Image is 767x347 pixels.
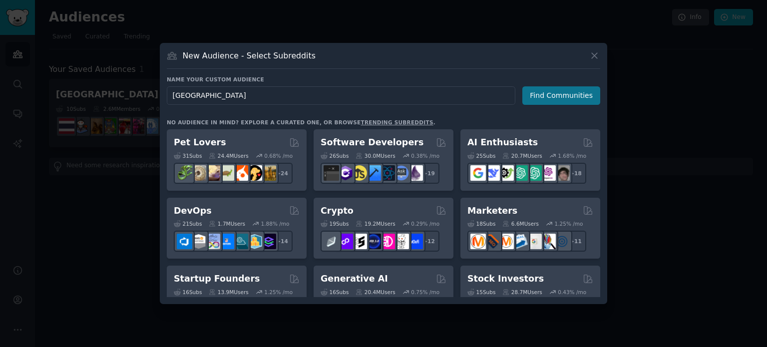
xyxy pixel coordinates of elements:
img: AskMarketing [498,234,514,249]
img: PetAdvice [247,165,262,181]
img: MarketingResearch [540,234,556,249]
div: No audience in mind? Explore a curated one, or browse . [167,119,435,126]
div: 18 Sub s [467,220,495,227]
img: GoogleGeminiAI [470,165,486,181]
div: 0.38 % /mo [411,152,439,159]
div: 16 Sub s [174,289,202,296]
div: 1.25 % /mo [555,220,583,227]
div: 15 Sub s [467,289,495,296]
div: 20.7M Users [502,152,542,159]
img: ethstaker [352,234,367,249]
div: 19 Sub s [321,220,349,227]
div: + 24 [272,163,293,184]
img: iOSProgramming [366,165,381,181]
img: defi_ [407,234,423,249]
div: + 14 [272,231,293,252]
div: 1.25 % /mo [264,289,293,296]
img: AWS_Certified_Experts [191,234,206,249]
img: ethfinance [324,234,339,249]
img: dogbreed [261,165,276,181]
input: Pick a short name, like "Digital Marketers" or "Movie-Goers" [167,86,515,105]
img: software [324,165,339,181]
img: reactnative [380,165,395,181]
div: 24.4M Users [209,152,248,159]
h2: Stock Investors [467,273,544,285]
img: aws_cdk [247,234,262,249]
h2: AI Enthusiasts [467,136,538,149]
img: azuredevops [177,234,192,249]
button: Find Communities [522,86,600,105]
img: googleads [526,234,542,249]
img: chatgpt_promptDesign [512,165,528,181]
img: OnlineMarketing [554,234,570,249]
div: 16 Sub s [321,289,349,296]
img: defiblockchain [380,234,395,249]
img: DevOpsLinks [219,234,234,249]
div: 31 Sub s [174,152,202,159]
h3: Name your custom audience [167,76,600,83]
div: 0.75 % /mo [411,289,439,296]
img: PlatformEngineers [261,234,276,249]
img: DeepSeek [484,165,500,181]
img: content_marketing [470,234,486,249]
div: 28.7M Users [502,289,542,296]
h2: Startup Founders [174,273,260,285]
img: cockatiel [233,165,248,181]
h2: DevOps [174,205,212,217]
div: 0.68 % /mo [264,152,293,159]
img: chatgpt_prompts_ [526,165,542,181]
div: + 12 [418,231,439,252]
img: ballpython [191,165,206,181]
img: learnjavascript [352,165,367,181]
img: CryptoNews [393,234,409,249]
div: 20.4M Users [356,289,395,296]
div: 30.0M Users [356,152,395,159]
a: trending subreddits [361,119,433,125]
div: 1.7M Users [209,220,245,227]
img: AItoolsCatalog [498,165,514,181]
div: 0.43 % /mo [558,289,586,296]
div: 6.6M Users [502,220,539,227]
img: turtle [219,165,234,181]
img: AskComputerScience [393,165,409,181]
img: 0xPolygon [338,234,353,249]
img: herpetology [177,165,192,181]
img: ArtificalIntelligence [554,165,570,181]
div: + 18 [565,163,586,184]
h2: Pet Lovers [174,136,226,149]
h2: Marketers [467,205,517,217]
img: OpenAIDev [540,165,556,181]
img: Docker_DevOps [205,234,220,249]
div: 21 Sub s [174,220,202,227]
h3: New Audience - Select Subreddits [183,50,316,61]
h2: Software Developers [321,136,423,149]
h2: Crypto [321,205,354,217]
img: bigseo [484,234,500,249]
div: 1.68 % /mo [558,152,586,159]
img: web3 [366,234,381,249]
img: platformengineering [233,234,248,249]
div: 13.9M Users [209,289,248,296]
div: 19.2M Users [356,220,395,227]
div: 1.88 % /mo [261,220,290,227]
div: 25 Sub s [467,152,495,159]
div: 0.29 % /mo [411,220,439,227]
div: + 19 [418,163,439,184]
img: leopardgeckos [205,165,220,181]
img: elixir [407,165,423,181]
div: 26 Sub s [321,152,349,159]
div: + 11 [565,231,586,252]
h2: Generative AI [321,273,388,285]
img: csharp [338,165,353,181]
img: Emailmarketing [512,234,528,249]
